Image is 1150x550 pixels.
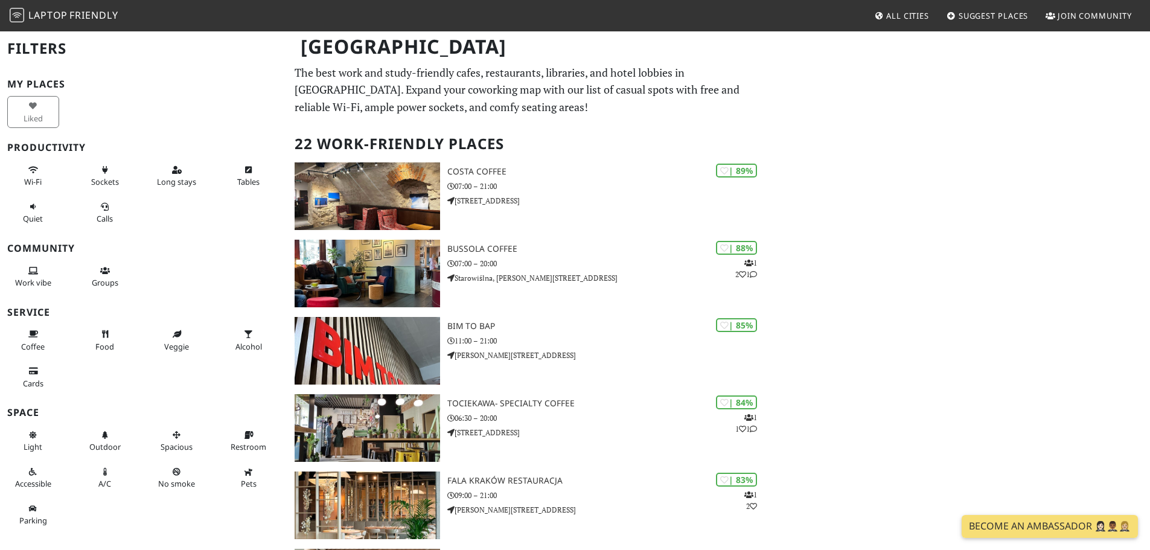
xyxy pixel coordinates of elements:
span: Stable Wi-Fi [24,176,42,187]
span: Work-friendly tables [237,176,260,187]
h1: [GEOGRAPHIC_DATA] [291,30,764,63]
span: Friendly [69,8,118,22]
button: Calls [79,197,131,229]
button: Cards [7,361,59,393]
button: Restroom [223,425,275,457]
div: | 88% [716,241,757,255]
span: Quiet [23,213,43,224]
span: Smoke free [158,478,195,489]
button: Light [7,425,59,457]
span: Outdoor area [89,441,121,452]
span: Restroom [231,441,266,452]
span: Parking [19,515,47,526]
div: | 89% [716,164,757,177]
span: Power sockets [91,176,119,187]
h3: Productivity [7,142,280,153]
button: Work vibe [7,261,59,293]
a: All Cities [869,5,934,27]
button: Groups [79,261,131,293]
p: 07:00 – 20:00 [447,258,767,269]
p: 1 2 [744,489,757,512]
h3: Costa Coffee [447,167,767,177]
button: A/C [79,462,131,494]
span: Video/audio calls [97,213,113,224]
img: LaptopFriendly [10,8,24,22]
button: Long stays [151,160,203,192]
span: Join Community [1058,10,1132,21]
button: Accessible [7,462,59,494]
span: Veggie [164,341,189,352]
p: 11:00 – 21:00 [447,335,767,347]
button: Sockets [79,160,131,192]
h3: BIM TO BAP [447,321,767,331]
p: Starowiślna, [PERSON_NAME][STREET_ADDRESS] [447,272,767,284]
button: Pets [223,462,275,494]
span: Laptop [28,8,68,22]
img: BIM TO BAP [295,317,440,385]
p: [PERSON_NAME][STREET_ADDRESS] [447,350,767,361]
button: Food [79,324,131,356]
img: Fala Kraków Restauracja [295,472,440,539]
button: Alcohol [223,324,275,356]
span: Alcohol [235,341,262,352]
span: Food [95,341,114,352]
h3: Space [7,407,280,418]
h2: Filters [7,30,280,67]
button: Tables [223,160,275,192]
a: BIM TO BAP | 85% BIM TO BAP 11:00 – 21:00 [PERSON_NAME][STREET_ADDRESS] [287,317,767,385]
a: Fala Kraków Restauracja | 83% 12 Fala Kraków Restauracja 09:00 – 21:00 [PERSON_NAME][STREET_ADDRESS] [287,472,767,539]
button: No smoke [151,462,203,494]
h3: Community [7,243,280,254]
p: [STREET_ADDRESS] [447,195,767,206]
span: All Cities [886,10,929,21]
img: Costa Coffee [295,162,440,230]
h2: 22 Work-Friendly Places [295,126,759,162]
span: Group tables [92,277,118,288]
button: Outdoor [79,425,131,457]
span: People working [15,277,51,288]
a: Suggest Places [942,5,1033,27]
span: Pet friendly [241,478,257,489]
span: Accessible [15,478,51,489]
a: Tociekawa- Specialty Coffee | 84% 111 Tociekawa- Specialty Coffee 06:30 – 20:00 [STREET_ADDRESS] [287,394,767,462]
a: Bussola Coffee | 88% 121 Bussola Coffee 07:00 – 20:00 Starowiślna, [PERSON_NAME][STREET_ADDRESS] [287,240,767,307]
p: [PERSON_NAME][STREET_ADDRESS] [447,504,767,516]
p: 07:00 – 21:00 [447,181,767,192]
p: 1 2 1 [735,257,757,280]
button: Quiet [7,197,59,229]
h3: Tociekawa- Specialty Coffee [447,398,767,409]
span: Coffee [21,341,45,352]
h3: Service [7,307,280,318]
span: Spacious [161,441,193,452]
span: Natural light [24,441,42,452]
p: [STREET_ADDRESS] [447,427,767,438]
a: Join Community [1041,5,1137,27]
a: LaptopFriendly LaptopFriendly [10,5,118,27]
span: Long stays [157,176,196,187]
span: Suggest Places [959,10,1029,21]
button: Spacious [151,425,203,457]
div: | 85% [716,318,757,332]
span: Credit cards [23,378,43,389]
div: | 83% [716,473,757,487]
a: Costa Coffee | 89% Costa Coffee 07:00 – 21:00 [STREET_ADDRESS] [287,162,767,230]
h3: Fala Kraków Restauracja [447,476,767,486]
img: Bussola Coffee [295,240,440,307]
div: | 84% [716,395,757,409]
p: 06:30 – 20:00 [447,412,767,424]
button: Veggie [151,324,203,356]
p: 1 1 1 [735,412,757,435]
span: Air conditioned [98,478,111,489]
a: Become an Ambassador 🤵🏻‍♀️🤵🏾‍♂️🤵🏼‍♀️ [962,515,1138,538]
p: The best work and study-friendly cafes, restaurants, libraries, and hotel lobbies in [GEOGRAPHIC_... [295,64,759,116]
button: Coffee [7,324,59,356]
button: Parking [7,499,59,531]
img: Tociekawa- Specialty Coffee [295,394,440,462]
h3: Bussola Coffee [447,244,767,254]
button: Wi-Fi [7,160,59,192]
p: 09:00 – 21:00 [447,490,767,501]
h3: My Places [7,78,280,90]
